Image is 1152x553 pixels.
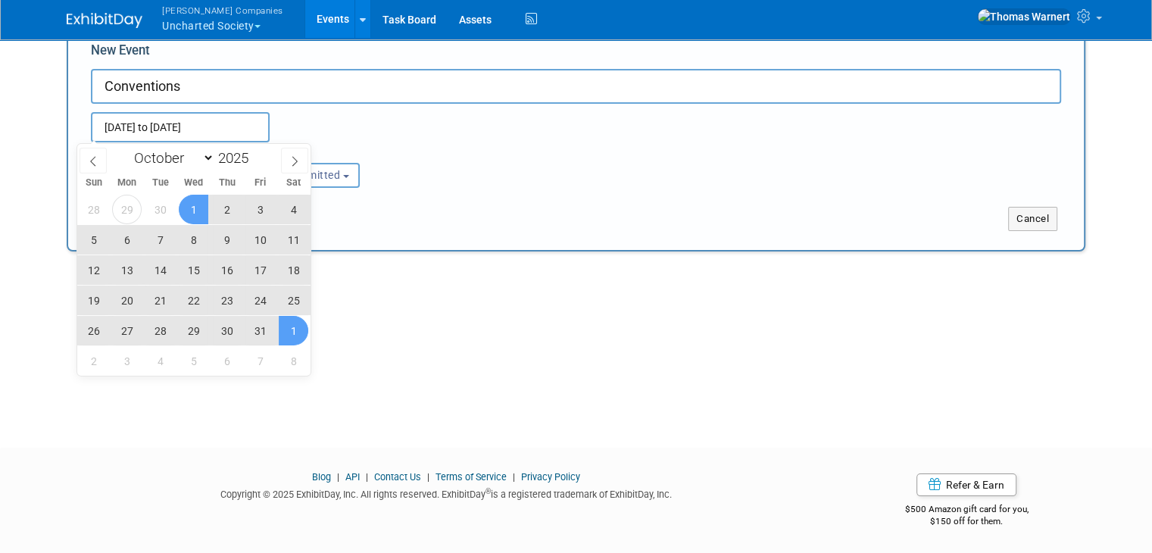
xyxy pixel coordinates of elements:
[362,471,372,483] span: |
[145,195,175,224] span: September 30, 2025
[91,112,270,142] input: Start Date - End Date
[79,346,108,376] span: November 2, 2025
[79,316,108,345] span: October 26, 2025
[67,484,825,501] div: Copyright © 2025 ExhibitDay, Inc. All rights reserved. ExhibitDay is a registered trademark of Ex...
[277,178,311,188] span: Sat
[112,195,142,224] span: September 29, 2025
[112,316,142,345] span: October 27, 2025
[91,69,1061,104] input: Name of Trade Show / Conference
[145,316,175,345] span: October 28, 2025
[179,286,208,315] span: October 22, 2025
[848,493,1085,528] div: $500 Amazon gift card for you,
[509,471,519,483] span: |
[112,286,142,315] span: October 20, 2025
[279,195,308,224] span: October 4, 2025
[179,195,208,224] span: October 1, 2025
[79,255,108,285] span: October 12, 2025
[212,286,242,315] span: October 23, 2025
[79,286,108,315] span: October 19, 2025
[112,346,142,376] span: November 3, 2025
[436,471,507,483] a: Terms of Service
[79,225,108,255] span: October 5, 2025
[245,225,275,255] span: October 10, 2025
[257,142,400,162] div: Participation:
[162,2,283,18] span: [PERSON_NAME] Companies
[145,286,175,315] span: October 21, 2025
[279,316,308,345] span: November 1, 2025
[279,346,308,376] span: November 8, 2025
[212,255,242,285] span: October 16, 2025
[179,225,208,255] span: October 8, 2025
[423,471,433,483] span: |
[312,471,331,483] a: Blog
[212,195,242,224] span: October 2, 2025
[111,178,144,188] span: Mon
[179,255,208,285] span: October 15, 2025
[244,178,277,188] span: Fri
[91,42,150,65] label: New Event
[179,316,208,345] span: October 29, 2025
[91,142,234,162] div: Attendance / Format:
[145,225,175,255] span: October 7, 2025
[214,149,260,167] input: Year
[77,178,111,188] span: Sun
[212,316,242,345] span: October 30, 2025
[245,195,275,224] span: October 3, 2025
[79,195,108,224] span: September 28, 2025
[211,178,244,188] span: Thu
[67,13,142,28] img: ExhibitDay
[245,255,275,285] span: October 17, 2025
[179,346,208,376] span: November 5, 2025
[333,471,343,483] span: |
[145,346,175,376] span: November 4, 2025
[177,178,211,188] span: Wed
[279,225,308,255] span: October 11, 2025
[485,487,491,495] sup: ®
[212,346,242,376] span: November 6, 2025
[245,286,275,315] span: October 24, 2025
[916,473,1016,496] a: Refer & Earn
[112,255,142,285] span: October 13, 2025
[212,225,242,255] span: October 9, 2025
[977,8,1071,25] img: Thomas Warnert
[848,515,1085,528] div: $150 off for them.
[144,178,177,188] span: Tue
[1008,207,1057,231] button: Cancel
[145,255,175,285] span: October 14, 2025
[245,316,275,345] span: October 31, 2025
[279,286,308,315] span: October 25, 2025
[521,471,580,483] a: Privacy Policy
[374,471,421,483] a: Contact Us
[245,346,275,376] span: November 7, 2025
[279,255,308,285] span: October 18, 2025
[127,148,214,167] select: Month
[112,225,142,255] span: October 6, 2025
[345,471,360,483] a: API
